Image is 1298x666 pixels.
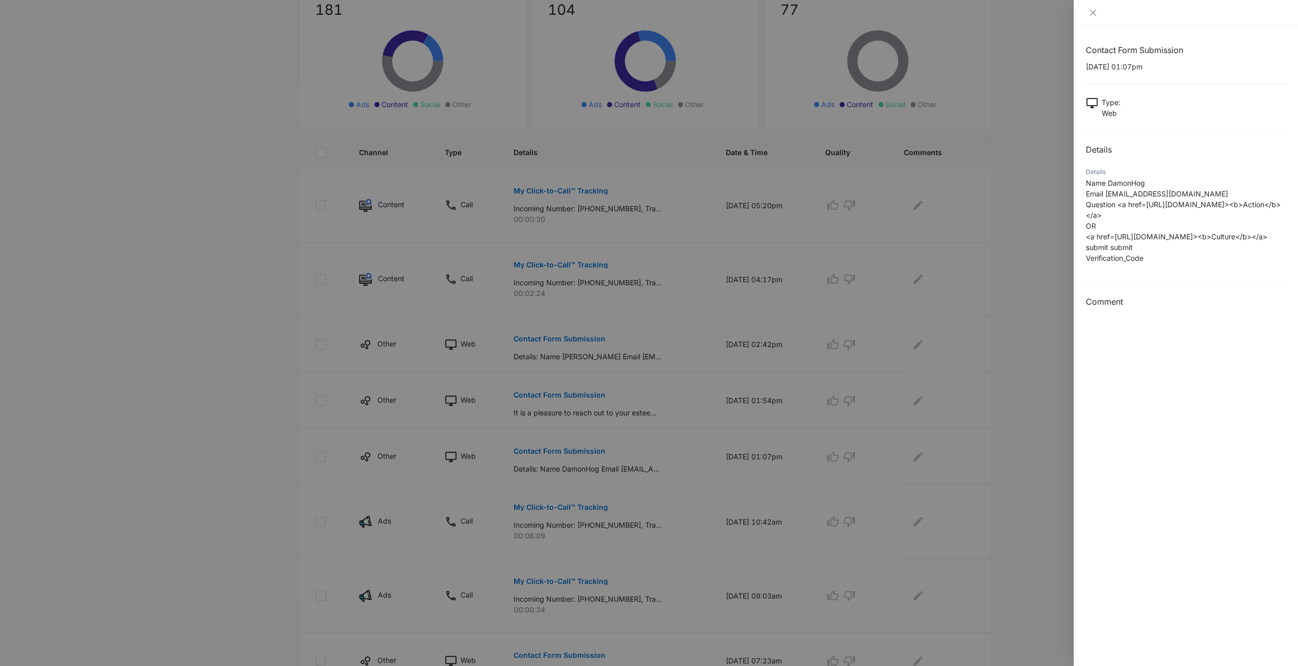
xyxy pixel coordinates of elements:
[1086,295,1286,308] h3: Comment
[1086,243,1133,252] span: submit submit
[1086,189,1228,198] span: Email [EMAIL_ADDRESS][DOMAIN_NAME]
[1086,61,1286,72] p: [DATE] 01:07pm
[1102,97,1121,108] p: Type :
[1086,167,1286,177] div: Details
[1089,9,1097,17] span: close
[1086,143,1286,156] h2: Details
[1086,232,1267,241] span: <a href=[URL][DOMAIN_NAME]><b>Culture</b></a>
[1086,221,1096,230] span: OR
[1086,8,1100,17] button: Close
[1086,254,1143,262] span: Verification_Code
[1086,179,1145,187] span: Name DamonHog
[1086,44,1286,56] h1: Contact Form Submission
[1102,108,1121,118] p: Web
[1086,200,1281,219] span: Question <a href=[URL][DOMAIN_NAME]><b>Action</b></a>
